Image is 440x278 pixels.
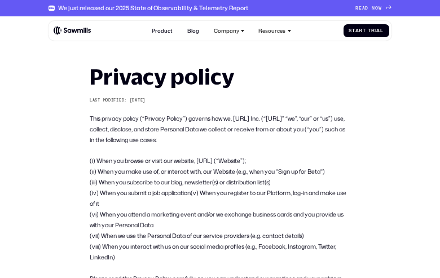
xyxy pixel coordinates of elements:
[379,6,382,11] span: W
[355,6,391,11] a: READNOW
[210,24,248,38] div: Company
[371,28,375,34] span: r
[352,28,355,34] span: t
[365,6,368,11] span: D
[376,28,380,34] span: a
[148,24,177,38] a: Product
[375,28,377,34] span: i
[214,28,239,34] div: Company
[362,6,366,11] span: A
[368,28,371,34] span: T
[363,28,366,34] span: t
[349,28,352,34] span: S
[359,6,362,11] span: E
[380,28,384,34] span: l
[183,24,203,38] a: Blog
[90,98,350,103] h6: Last modified: [DATE]
[359,28,363,34] span: r
[254,24,294,38] div: Resources
[372,6,375,11] span: N
[344,24,389,38] a: StartTrial
[90,156,350,263] p: (i) When you browse or visit our website, [URL] (“Website”); (ii) When you make use of, or intera...
[355,28,359,34] span: a
[258,28,285,34] div: Resources
[58,5,248,12] div: We just released our 2025 State of Observability & Telemetry Report
[375,6,379,11] span: O
[90,113,350,145] p: This privacy policy (“Privacy Policy”) governs how we, [URL] Inc. (“[URL]” “we”, “our” or “us”) u...
[355,6,359,11] span: R
[90,66,350,87] h1: Privacy policy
